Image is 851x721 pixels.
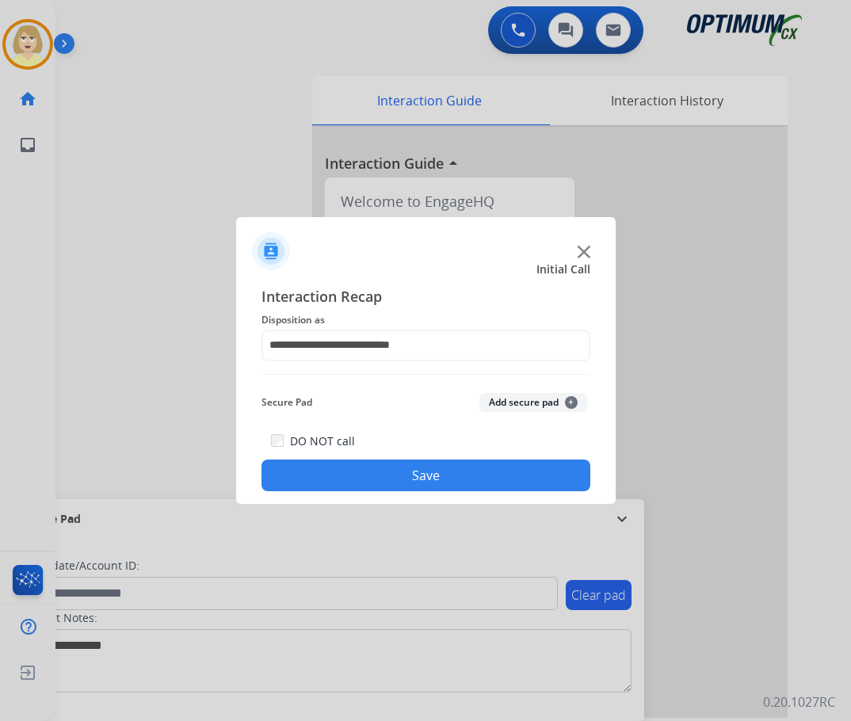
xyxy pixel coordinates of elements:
[763,692,835,711] p: 0.20.1027RC
[261,311,590,330] span: Disposition as
[565,396,578,409] span: +
[261,285,590,311] span: Interaction Recap
[536,261,590,277] span: Initial Call
[479,393,587,412] button: Add secure pad+
[261,393,312,412] span: Secure Pad
[261,374,590,375] img: contact-recap-line.svg
[261,460,590,491] button: Save
[252,232,290,270] img: contactIcon
[290,433,355,449] label: DO NOT call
